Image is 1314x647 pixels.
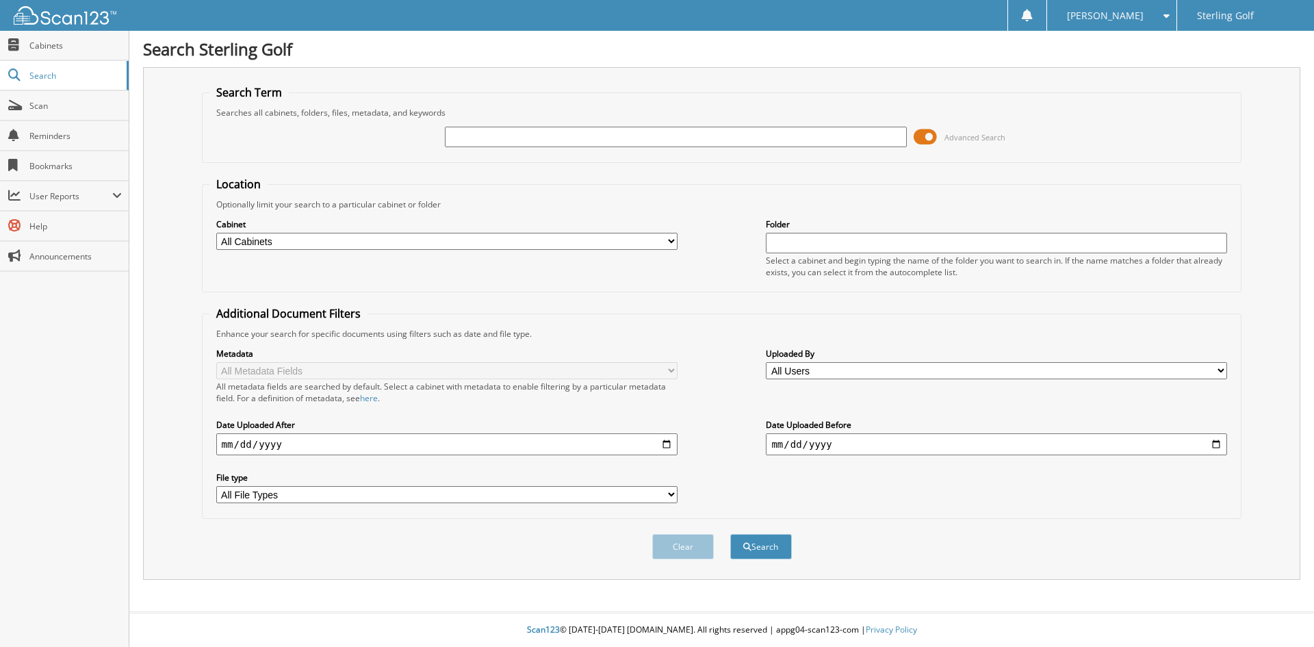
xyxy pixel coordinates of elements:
span: Advanced Search [944,132,1005,142]
span: Announcements [29,251,122,262]
div: All metadata fields are searched by default. Select a cabinet with metadata to enable filtering b... [216,381,678,404]
legend: Search Term [209,85,289,100]
div: © [DATE]-[DATE] [DOMAIN_NAME]. All rights reserved | appg04-scan123-com | [129,613,1314,647]
label: Folder [766,218,1227,230]
label: Uploaded By [766,348,1227,359]
span: Scan [29,100,122,112]
span: [PERSON_NAME] [1067,12,1144,20]
div: Searches all cabinets, folders, files, metadata, and keywords [209,107,1235,118]
div: Enhance your search for specific documents using filters such as date and file type. [209,328,1235,340]
legend: Location [209,177,268,192]
img: scan123-logo-white.svg [14,6,116,25]
a: here [360,392,378,404]
span: Reminders [29,130,122,142]
span: Cabinets [29,40,122,51]
h1: Search Sterling Golf [143,38,1300,60]
span: Help [29,220,122,232]
label: Date Uploaded After [216,419,678,431]
span: Bookmarks [29,160,122,172]
label: File type [216,472,678,483]
span: Sterling Golf [1197,12,1254,20]
button: Search [730,534,792,559]
label: Cabinet [216,218,678,230]
span: Search [29,70,120,81]
label: Metadata [216,348,678,359]
input: start [216,433,678,455]
div: Optionally limit your search to a particular cabinet or folder [209,199,1235,210]
button: Clear [652,534,714,559]
label: Date Uploaded Before [766,419,1227,431]
input: end [766,433,1227,455]
div: Select a cabinet and begin typing the name of the folder you want to search in. If the name match... [766,255,1227,278]
a: Privacy Policy [866,624,917,635]
iframe: Chat Widget [1246,581,1314,647]
span: User Reports [29,190,112,202]
span: Scan123 [527,624,560,635]
legend: Additional Document Filters [209,306,368,321]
